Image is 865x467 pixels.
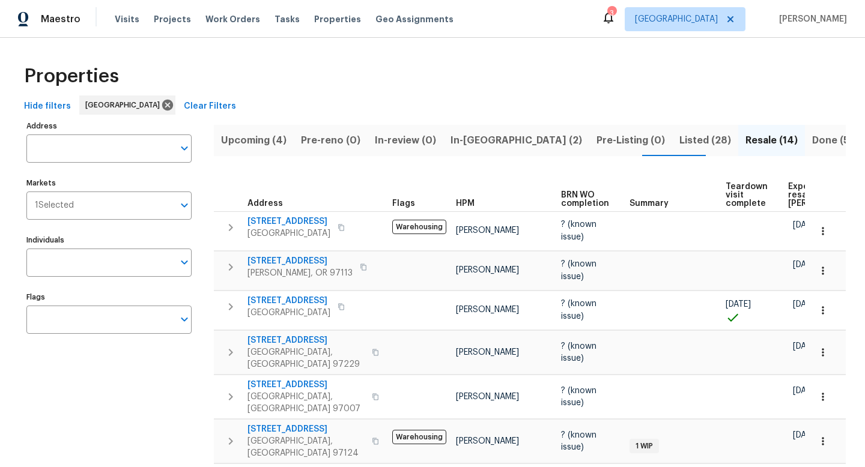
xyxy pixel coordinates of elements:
[561,191,609,208] span: BRN WO completion
[247,346,365,370] span: [GEOGRAPHIC_DATA], [GEOGRAPHIC_DATA] 97229
[35,200,74,211] span: 1 Selected
[247,334,365,346] span: [STREET_ADDRESS]
[561,220,596,241] span: ? (known issue)
[451,132,582,149] span: In-[GEOGRAPHIC_DATA] (2)
[247,227,330,240] span: [GEOGRAPHIC_DATA]
[41,13,80,25] span: Maestro
[247,391,365,415] span: [GEOGRAPHIC_DATA], [GEOGRAPHIC_DATA] 97007
[26,179,192,187] label: Markets
[19,95,76,118] button: Hide filters
[456,393,519,401] span: [PERSON_NAME]
[184,99,236,114] span: Clear Filters
[561,300,596,320] span: ? (known issue)
[788,182,856,208] span: Expected resale [PERSON_NAME]
[561,431,596,451] span: ? (known issue)
[456,266,519,274] span: [PERSON_NAME]
[456,437,519,445] span: [PERSON_NAME]
[275,15,300,23] span: Tasks
[596,132,665,149] span: Pre-Listing (0)
[561,260,596,280] span: ? (known issue)
[561,342,596,363] span: ? (known issue)
[247,307,330,319] span: [GEOGRAPHIC_DATA]
[631,441,658,451] span: 1 WIP
[456,306,519,314] span: [PERSON_NAME]
[247,435,365,459] span: [GEOGRAPHIC_DATA], [GEOGRAPHIC_DATA] 97124
[812,132,865,149] span: Done (535)
[456,226,519,235] span: [PERSON_NAME]
[392,220,446,234] span: Warehousing
[793,387,818,395] span: [DATE]
[561,387,596,407] span: ? (known issue)
[26,122,192,130] label: Address
[176,197,193,214] button: Open
[24,99,71,114] span: Hide filters
[793,221,818,229] span: [DATE]
[154,13,191,25] span: Projects
[176,311,193,328] button: Open
[392,199,415,208] span: Flags
[179,95,241,118] button: Clear Filters
[793,431,818,439] span: [DATE]
[26,237,192,244] label: Individuals
[392,430,446,444] span: Warehousing
[247,255,353,267] span: [STREET_ADDRESS]
[247,379,365,391] span: [STREET_ADDRESS]
[635,13,718,25] span: [GEOGRAPHIC_DATA]
[793,261,818,269] span: [DATE]
[115,13,139,25] span: Visits
[456,199,475,208] span: HPM
[221,132,287,149] span: Upcoming (4)
[793,300,818,309] span: [DATE]
[375,132,436,149] span: In-review (0)
[176,140,193,157] button: Open
[247,267,353,279] span: [PERSON_NAME], OR 97113
[456,348,519,357] span: [PERSON_NAME]
[726,182,768,208] span: Teardown visit complete
[24,70,119,82] span: Properties
[247,199,283,208] span: Address
[774,13,847,25] span: [PERSON_NAME]
[679,132,731,149] span: Listed (28)
[607,7,616,19] div: 3
[793,342,818,351] span: [DATE]
[375,13,454,25] span: Geo Assignments
[205,13,260,25] span: Work Orders
[26,294,192,301] label: Flags
[79,95,175,115] div: [GEOGRAPHIC_DATA]
[726,300,751,309] span: [DATE]
[745,132,798,149] span: Resale (14)
[301,132,360,149] span: Pre-reno (0)
[314,13,361,25] span: Properties
[176,254,193,271] button: Open
[85,99,165,111] span: [GEOGRAPHIC_DATA]
[247,295,330,307] span: [STREET_ADDRESS]
[247,423,365,435] span: [STREET_ADDRESS]
[630,199,669,208] span: Summary
[247,215,330,227] span: [STREET_ADDRESS]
